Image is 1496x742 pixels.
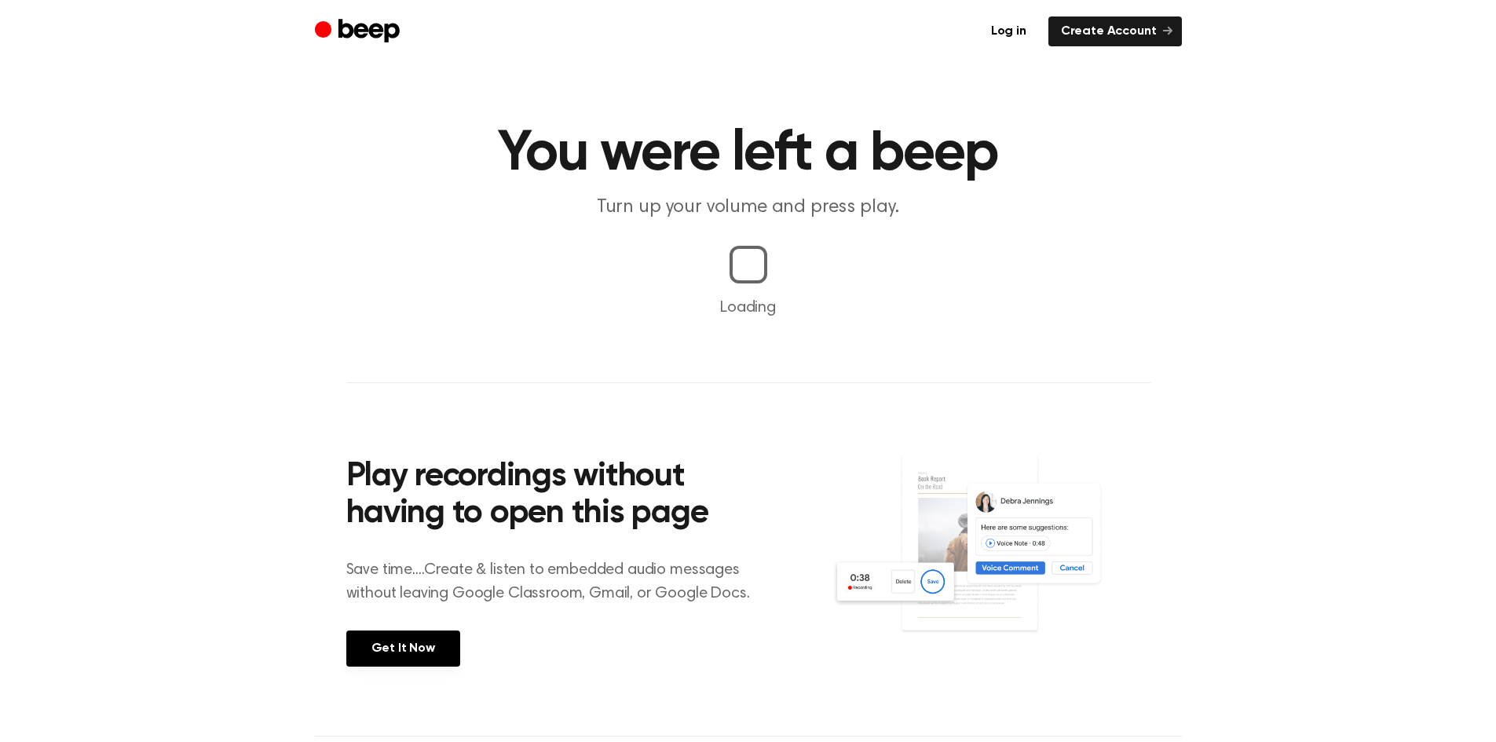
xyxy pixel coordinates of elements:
h2: Play recordings without having to open this page [346,459,770,533]
a: Beep [315,16,404,47]
a: Log in [978,16,1039,46]
p: Loading [19,296,1477,320]
h1: You were left a beep [346,126,1150,182]
a: Get It Now [346,631,460,667]
img: Voice Comments on Docs and Recording Widget [832,454,1150,665]
a: Create Account [1048,16,1182,46]
p: Turn up your volume and press play. [447,195,1050,221]
p: Save time....Create & listen to embedded audio messages without leaving Google Classroom, Gmail, ... [346,558,770,605]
